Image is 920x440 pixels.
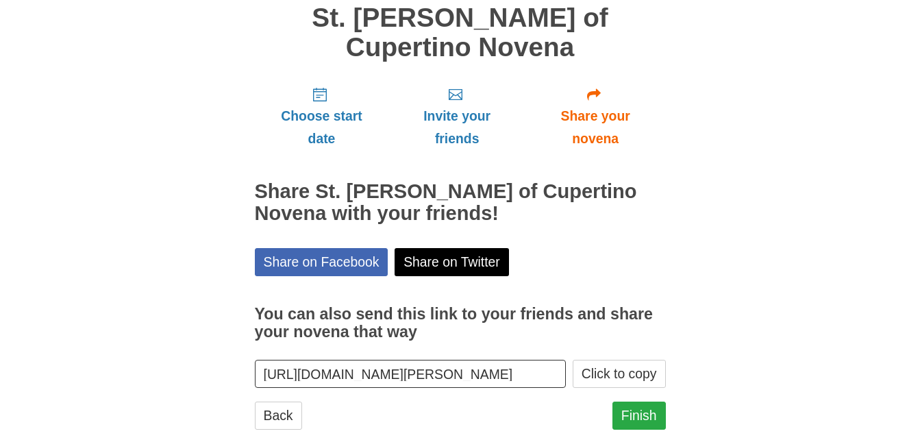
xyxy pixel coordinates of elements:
a: Finish [612,402,666,430]
h3: You can also send this link to your friends and share your novena that way [255,306,666,341]
a: Back [255,402,302,430]
span: Invite your friends [402,105,511,150]
h2: Share St. [PERSON_NAME] of Cupertino Novena with your friends! [255,181,666,225]
a: Share on Facebook [255,248,388,276]
span: Share your novena [539,105,652,150]
a: Choose start date [255,75,389,157]
button: Click to copy [573,360,666,388]
a: Invite your friends [388,75,525,157]
span: Choose start date [269,105,375,150]
h1: St. [PERSON_NAME] of Cupertino Novena [255,3,666,62]
a: Share your novena [525,75,666,157]
a: Share on Twitter [395,248,509,276]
